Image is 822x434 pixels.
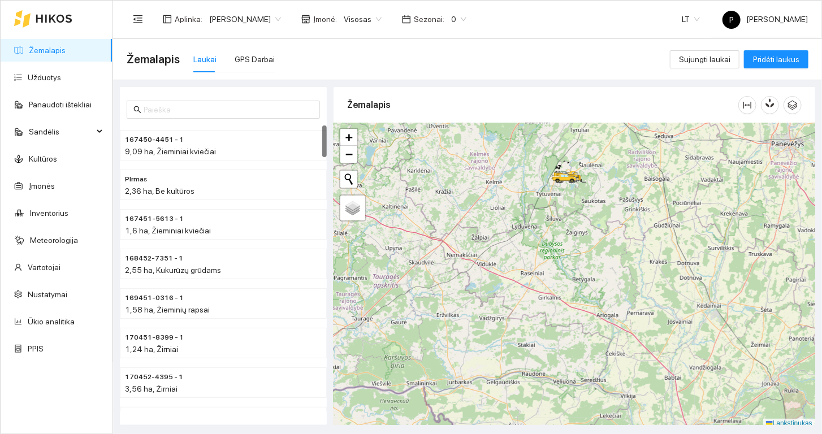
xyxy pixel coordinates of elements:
[29,127,59,136] font: Sandėlis
[729,15,734,24] font: P
[28,290,67,299] a: Nustatymai
[125,384,178,393] font: 3,56 ha, Žirniai
[340,171,357,188] button: Pradėti naują paiešką
[125,332,184,343] span: 170451-8399 - 1
[193,55,217,64] font: Laukai
[28,344,44,353] a: PPIS
[125,186,194,196] font: 2,36 ha, Be kultūros
[345,130,353,144] font: +
[125,373,183,381] font: 170452-4395 - 1
[125,345,178,354] font: 1,24 ha, Žirniai
[125,136,184,144] font: 167450-4451 - 1
[682,11,700,28] span: LT
[133,106,141,114] span: paieška
[125,215,184,223] font: 167451-5613 - 1
[744,50,808,68] button: Pridėti laukus
[28,263,60,272] a: Vartotojai
[127,8,149,31] button: meniu sulankstymas
[235,55,275,64] font: GPS Darbai
[738,96,756,114] button: stulpelio plotis
[201,15,202,24] font: :
[29,46,66,55] a: Žemalapis
[313,15,335,24] font: Įmonė
[125,305,210,314] font: 1,58 ha, Žieminių rapsai
[773,419,812,427] font: Lankstinukas
[127,50,180,68] span: Žemalapis
[414,15,443,24] font: Sezonai
[402,15,411,24] span: kalendorius
[125,214,184,224] span: 167451-5613 - 1
[30,209,68,218] a: Inventorius
[125,294,184,302] font: 169451-0316 - 1
[175,15,201,24] font: Aplinka
[125,147,216,156] font: 9,09 ha, Žieminiai kviečiai
[28,317,75,326] a: Ūkio analitika
[144,103,313,116] input: Paieška
[125,293,184,303] span: 169451-0316 - 1
[451,15,456,24] font: 0
[344,15,371,24] font: Visosas
[753,55,799,64] font: Pridėti laukus
[209,15,271,24] font: [PERSON_NAME]
[746,15,808,24] font: [PERSON_NAME]
[29,154,57,163] a: Kultūros
[125,254,183,262] font: 168452-7351 - 1
[340,196,365,220] a: Sluoksniai
[28,73,61,82] a: Užduotys
[301,15,310,24] span: parduotuvė
[163,15,172,24] span: išdėstymas
[739,101,756,110] span: stulpelio plotis
[125,372,183,383] span: 170452-4395 - 1
[125,134,184,145] span: 167450-4451 - 1
[670,50,739,68] button: Sujungti laukai
[125,253,183,264] span: 168452-7351 - 1
[682,15,690,24] font: LT
[670,55,739,64] a: Sujungti laukai
[125,333,184,341] font: 170451-8399 - 1
[766,419,812,427] a: Lankstinukas
[209,11,281,28] span: Paulius
[29,100,92,109] a: Panaudoti ištekliai
[451,11,466,28] span: 0
[340,146,357,163] a: Atitolinti
[340,129,357,146] a: Priartinti
[679,55,730,64] font: Sujungti laukai
[335,15,337,24] font: :
[345,147,353,161] font: −
[125,175,147,183] font: PIrmas
[744,55,808,64] a: Pridėti laukus
[125,266,221,275] font: 2,55 ha, Kukurūzų grūdams
[347,99,391,110] font: Žemalapis
[125,174,147,185] span: PIrmas
[133,14,143,24] span: meniu sulankstymas
[30,236,78,245] a: Meteorologija
[127,53,180,66] font: Žemalapis
[344,11,382,28] span: Visosas
[125,226,211,235] font: 1,6 ha, Žieminiai kviečiai
[443,15,444,24] font: :
[29,181,55,190] a: Įmonės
